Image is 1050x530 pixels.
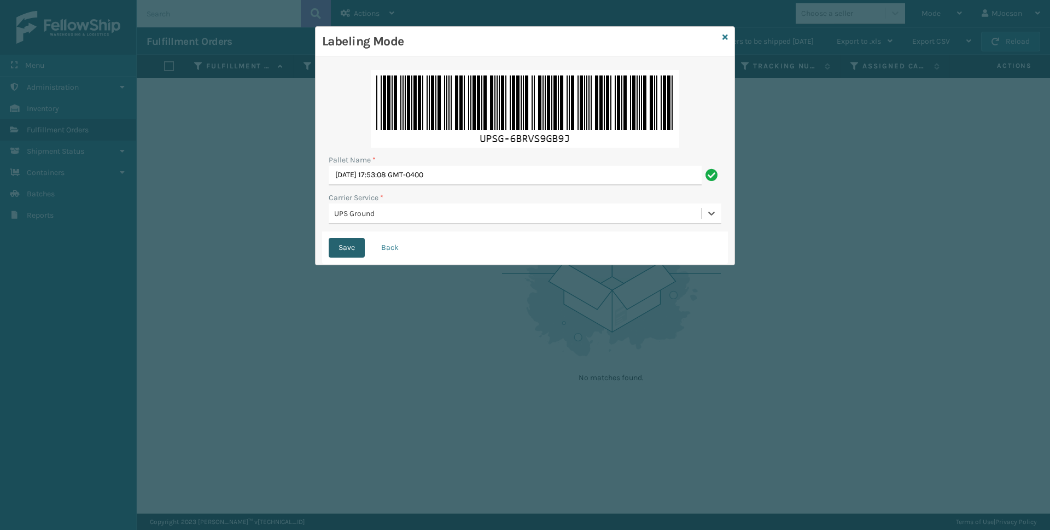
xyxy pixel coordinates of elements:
[334,208,702,219] div: UPS Ground
[329,154,376,166] label: Pallet Name
[371,70,679,148] img: AfXR3LpyPYWBAAAAAElFTkSuQmCC
[329,192,383,203] label: Carrier Service
[371,238,409,258] button: Back
[329,238,365,258] button: Save
[322,33,718,50] h3: Labeling Mode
